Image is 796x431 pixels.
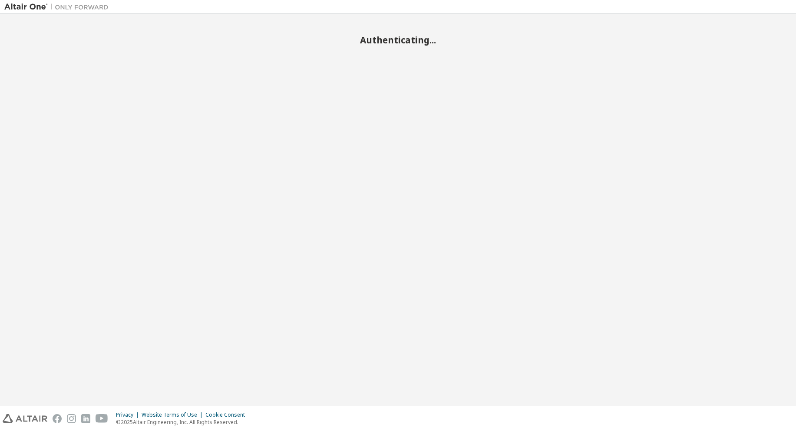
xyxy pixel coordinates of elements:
img: youtube.svg [96,414,108,423]
div: Cookie Consent [205,411,250,418]
img: linkedin.svg [81,414,90,423]
img: altair_logo.svg [3,414,47,423]
h2: Authenticating... [4,34,792,46]
img: instagram.svg [67,414,76,423]
img: facebook.svg [53,414,62,423]
img: Altair One [4,3,113,11]
div: Website Terms of Use [142,411,205,418]
div: Privacy [116,411,142,418]
p: © 2025 Altair Engineering, Inc. All Rights Reserved. [116,418,250,426]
